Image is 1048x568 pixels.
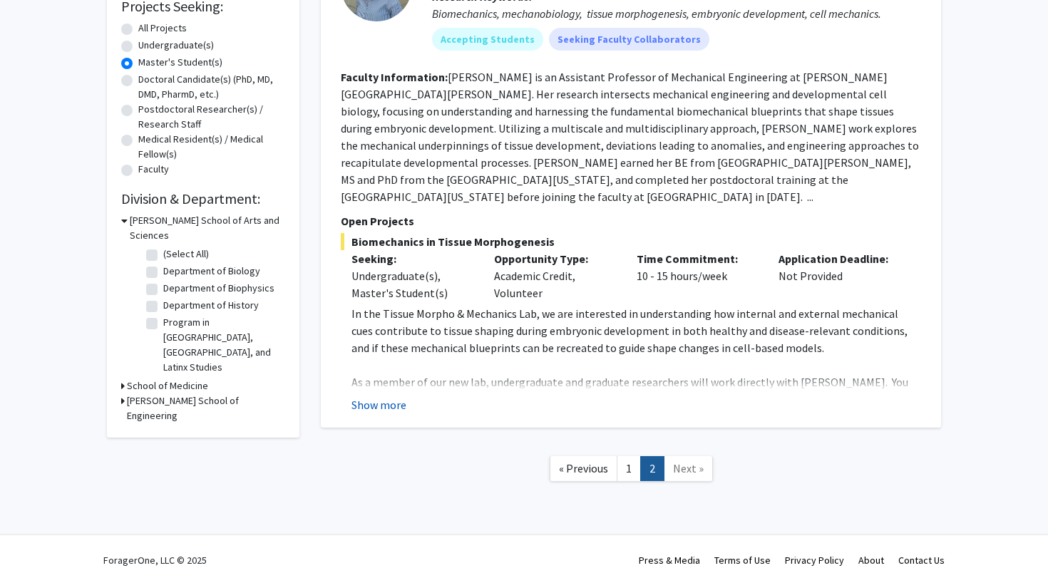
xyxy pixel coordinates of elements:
h3: [PERSON_NAME] School of Arts and Sciences [130,213,285,243]
div: 10 - 15 hours/week [626,250,769,301]
mat-chip: Accepting Students [432,28,543,51]
label: All Projects [138,21,187,36]
p: In the Tissue Morpho & Mechanics Lab, we are interested in understanding how internal and externa... [351,305,921,356]
a: Contact Us [898,554,945,567]
span: Biomechanics in Tissue Morphogenesis [341,233,921,250]
span: « Previous [559,461,608,475]
label: Program in [GEOGRAPHIC_DATA], [GEOGRAPHIC_DATA], and Latinx Studies [163,315,282,375]
a: 2 [640,456,664,481]
label: Department of Biology [163,264,260,279]
a: 1 [617,456,641,481]
span: Next » [673,461,704,475]
fg-read-more: [PERSON_NAME] is an Assistant Professor of Mechanical Engineering at [PERSON_NAME][GEOGRAPHIC_DAT... [341,70,919,204]
p: Application Deadline: [779,250,900,267]
h3: School of Medicine [127,378,208,393]
label: Medical Resident(s) / Medical Fellow(s) [138,132,285,162]
b: Faculty Information: [341,70,448,84]
h2: Division & Department: [121,190,285,207]
label: Department of Biophysics [163,281,274,296]
a: Next Page [664,456,713,481]
a: About [858,554,884,567]
label: Department of History [163,298,259,313]
label: Doctoral Candidate(s) (PhD, MD, DMD, PharmD, etc.) [138,72,285,102]
nav: Page navigation [321,442,941,500]
label: Undergraduate(s) [138,38,214,53]
label: Faculty [138,162,169,177]
label: (Select All) [163,247,209,262]
p: Time Commitment: [637,250,758,267]
p: Seeking: [351,250,473,267]
p: As a member of our new lab, undergraduate and graduate researchers will work directly with [PERSO... [351,373,921,459]
a: Previous [550,456,617,481]
a: Privacy Policy [785,554,844,567]
mat-chip: Seeking Faculty Collaborators [549,28,709,51]
p: Opportunity Type: [494,250,615,267]
div: Not Provided [768,250,910,301]
a: Press & Media [639,554,700,567]
button: Show more [351,396,406,413]
div: Biomechanics, mechanobiology, tissue morphogenesis, embryonic development, cell mechanics. [432,5,921,22]
h3: [PERSON_NAME] School of Engineering [127,393,285,423]
p: Open Projects [341,212,921,229]
div: Undergraduate(s), Master's Student(s) [351,267,473,301]
label: Postdoctoral Researcher(s) / Research Staff [138,102,285,132]
iframe: Chat [11,504,61,557]
label: Master's Student(s) [138,55,222,70]
div: Academic Credit, Volunteer [483,250,626,301]
a: Terms of Use [714,554,771,567]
